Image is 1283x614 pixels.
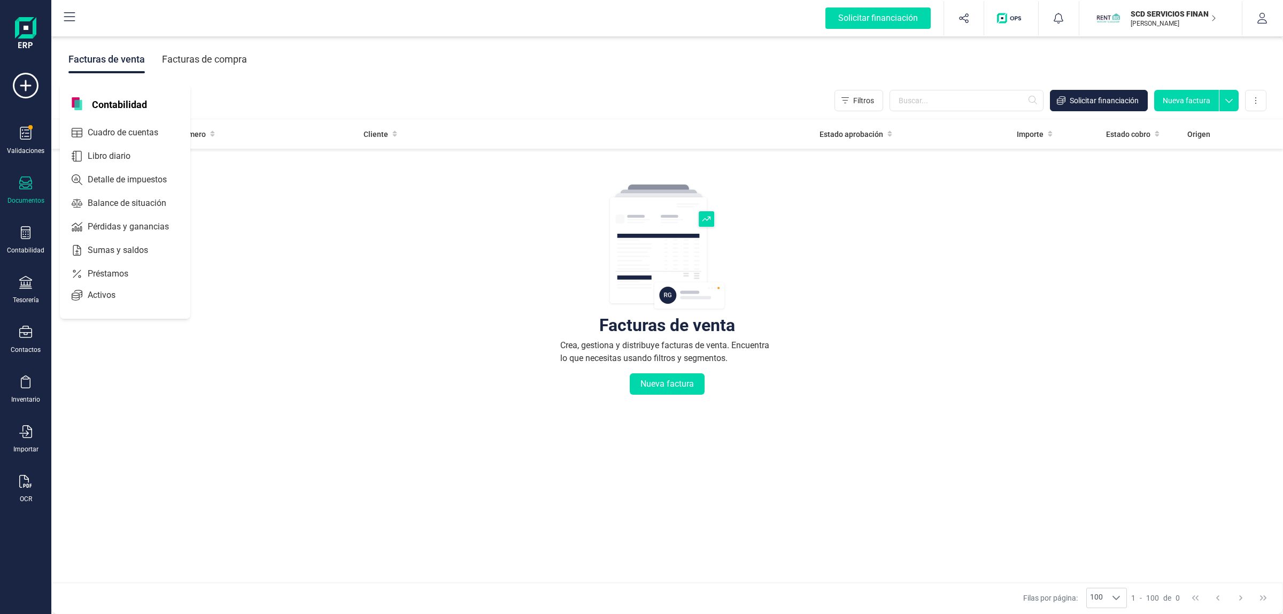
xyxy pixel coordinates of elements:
span: Cliente [364,129,388,140]
img: Logo de OPS [997,13,1025,24]
span: Cuadro de cuentas [83,126,177,139]
span: 0 [1176,593,1180,603]
div: Validaciones [7,147,44,155]
p: [PERSON_NAME] [1131,19,1216,28]
button: First Page [1185,588,1205,608]
span: 100 [1146,593,1159,603]
div: Solicitar financiación [825,7,931,29]
div: Contabilidad [7,246,44,255]
button: Last Page [1253,588,1273,608]
span: Solicitar financiación [1070,95,1139,106]
button: Solicitar financiación [813,1,944,35]
span: Origen [1187,129,1210,140]
span: Contabilidad [86,97,153,110]
div: Facturas de venta [599,320,735,331]
div: Contactos [11,346,41,354]
span: 100 [1087,588,1106,608]
span: Estado aprobación [820,129,883,140]
span: 1 [1131,593,1135,603]
span: Importe [1017,129,1044,140]
span: Sumas y saldos [83,244,167,257]
div: Facturas de compra [162,45,247,73]
div: Inventario [11,395,40,404]
span: Libro diario [83,150,150,163]
span: Estado cobro [1106,129,1150,140]
div: - [1131,593,1180,603]
span: Número [179,129,206,140]
button: SCSCD SERVICIOS FINANCIEROS SL[PERSON_NAME] [1092,1,1229,35]
span: Balance de situación [83,197,186,210]
span: Activos [83,289,135,302]
button: Nueva factura [1154,90,1219,111]
span: Pérdidas y ganancias [83,220,188,233]
button: Logo de OPS [991,1,1032,35]
span: de [1163,593,1171,603]
div: Filas por página: [1023,588,1127,608]
button: Previous Page [1208,588,1228,608]
span: Préstamos [83,267,148,280]
span: Detalle de impuestos [83,173,186,186]
div: Crea, gestiona y distribuye facturas de venta. Encuentra lo que necesitas usando filtros y segmen... [560,339,774,365]
input: Buscar... [890,90,1044,111]
button: Next Page [1231,588,1251,608]
img: Logo Finanedi [15,17,36,51]
button: Nueva factura [630,373,705,395]
span: Filtros [853,95,874,106]
img: img-empty-table.svg [608,183,726,311]
div: Tesorería [13,296,39,304]
button: Filtros [834,90,883,111]
div: OCR [20,495,32,503]
div: Facturas de venta [68,45,145,73]
img: SC [1096,6,1120,30]
p: SCD SERVICIOS FINANCIEROS SL [1131,9,1216,19]
div: Importar [13,445,38,454]
div: Documentos [7,196,44,205]
button: Solicitar financiación [1050,90,1148,111]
